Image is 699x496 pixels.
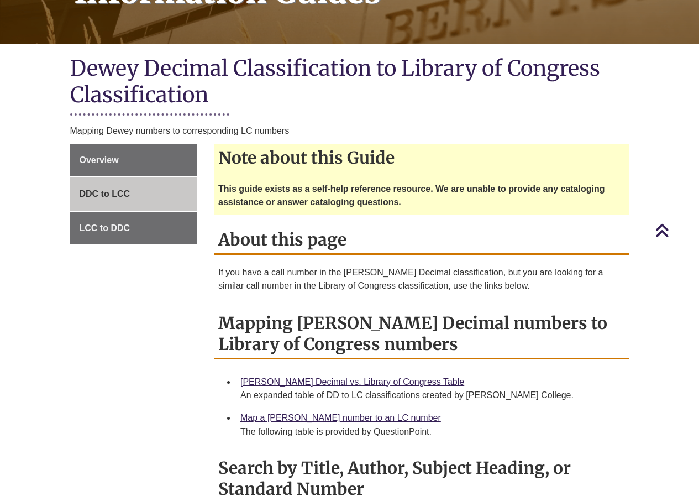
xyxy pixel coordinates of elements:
[218,184,605,207] strong: This guide exists as a self-help reference resource. We are unable to provide any cataloging assi...
[70,126,290,135] span: Mapping Dewey numbers to corresponding LC numbers
[70,144,198,245] div: Guide Page Menu
[70,144,198,177] a: Overview
[240,425,621,438] div: The following table is provided by QuestionPoint.
[70,177,198,211] a: DDC to LCC
[214,226,629,255] h2: About this page
[80,155,119,165] span: Overview
[214,144,629,171] h2: Note about this Guide
[70,212,198,245] a: LCC to DDC
[240,389,621,402] div: An expanded table of DD to LC classifications created by [PERSON_NAME] College.
[240,377,464,387] a: [PERSON_NAME] Decimal vs. Library of Congress Table
[70,55,629,111] h1: Dewey Decimal Classification to Library of Congress Classification
[218,266,625,293] p: If you have a call number in the [PERSON_NAME] Decimal classification, but you are looking for a ...
[214,309,629,359] h2: Mapping [PERSON_NAME] Decimal numbers to Library of Congress numbers
[80,223,130,233] span: LCC to DDC
[655,223,696,238] a: Back to Top
[80,189,130,199] span: DDC to LCC
[240,413,441,422] a: Map a [PERSON_NAME] number to an LC number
